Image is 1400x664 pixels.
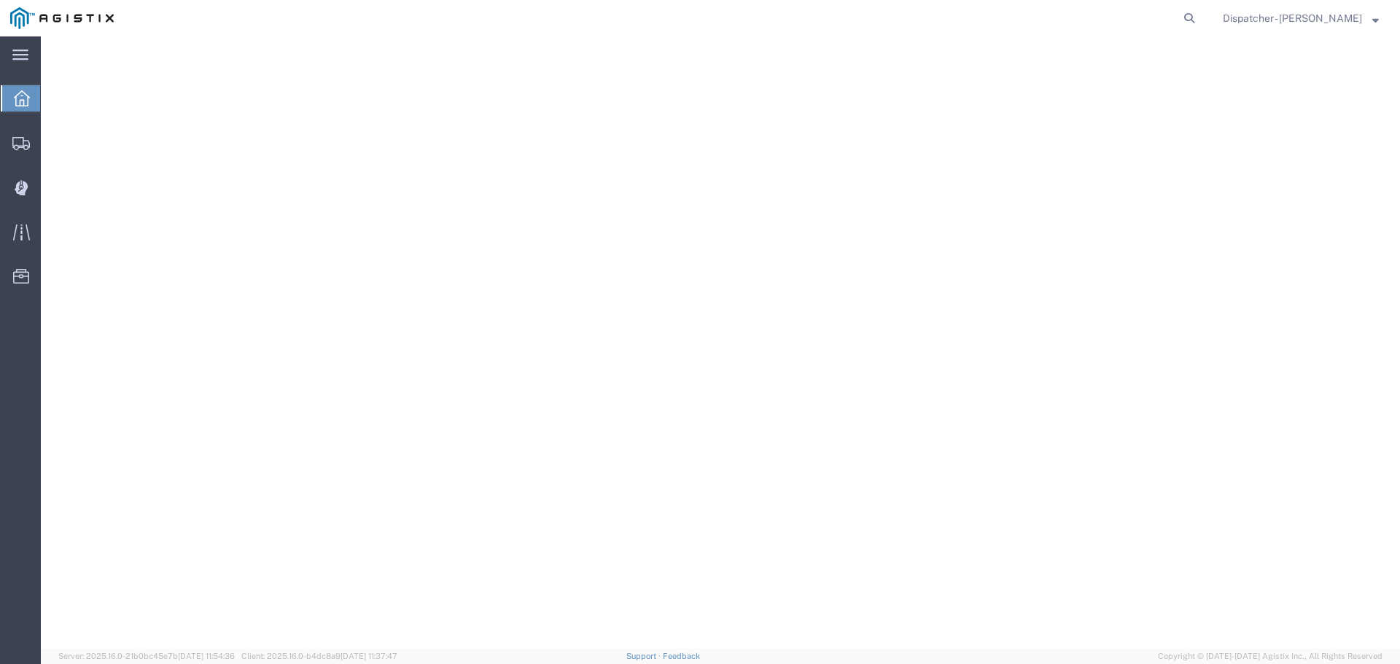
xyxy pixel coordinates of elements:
img: logo [10,7,114,29]
iframe: FS Legacy Container [41,36,1400,649]
span: Client: 2025.16.0-b4dc8a9 [241,652,397,660]
span: Copyright © [DATE]-[DATE] Agistix Inc., All Rights Reserved [1158,650,1382,663]
span: Dispatcher - Surinder Athwal [1223,10,1362,26]
span: Server: 2025.16.0-21b0bc45e7b [58,652,235,660]
button: Dispatcher - [PERSON_NAME] [1222,9,1380,27]
span: [DATE] 11:54:36 [178,652,235,660]
span: [DATE] 11:37:47 [341,652,397,660]
a: Feedback [663,652,700,660]
a: Support [626,652,663,660]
